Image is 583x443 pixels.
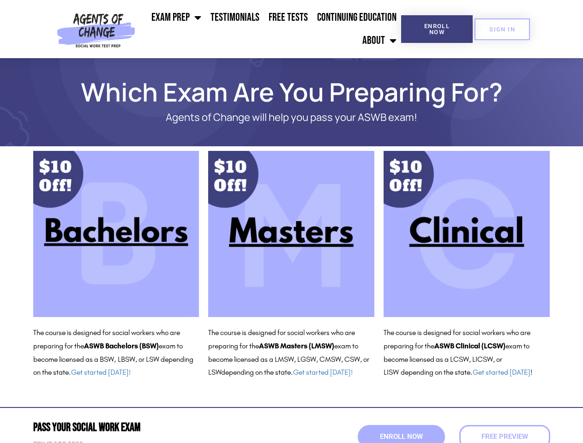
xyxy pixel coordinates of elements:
[139,6,401,52] nav: Menu
[84,341,159,350] b: ASWB Bachelors (BSW)
[259,341,334,350] b: ASWB Masters (LMSW)
[401,15,473,43] a: Enroll Now
[33,326,199,379] p: The course is designed for social workers who are preparing for the exam to become licensed as a ...
[384,326,550,379] p: The course is designed for social workers who are preparing for the exam to become licensed as a ...
[473,368,530,377] a: Get started [DATE]
[208,326,374,379] p: The course is designed for social workers who are preparing for the exam to become licensed as a ...
[470,368,532,377] span: . !
[358,29,401,52] a: About
[401,368,470,377] span: depending on the state
[206,6,264,29] a: Testimonials
[434,341,505,350] b: ASWB Clinical (LCSW)
[29,81,555,102] h1: Which Exam Are You Preparing For?
[293,368,353,377] a: Get started [DATE]!
[264,6,313,29] a: Free Tests
[481,433,528,440] span: Free Preview
[33,422,287,433] h2: Pass Your Social Work Exam
[489,26,515,32] span: SIGN IN
[147,6,206,29] a: Exam Prep
[475,18,530,40] a: SIGN IN
[221,368,353,377] span: depending on the state.
[380,433,423,440] span: Enroll Now
[71,368,131,377] a: Get started [DATE]!
[416,23,458,35] span: Enroll Now
[66,112,518,123] p: Agents of Change will help you pass your ASWB exam!
[313,6,401,29] a: Continuing Education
